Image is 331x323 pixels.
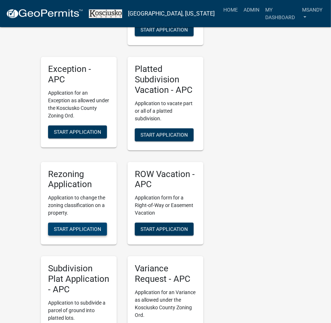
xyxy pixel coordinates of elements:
[299,3,325,24] a: msandy
[54,129,101,134] span: Start Application
[48,263,109,294] h5: Subdivision Plat Application - APC
[135,263,196,284] h5: Variance Request - APC
[135,100,196,122] p: Application to vacate part or all of a platted subdivision.
[54,226,101,232] span: Start Application
[48,194,109,217] p: Application to change the zoning classification on a property.
[220,3,241,17] a: Home
[48,299,109,322] p: Application to subdivide a parcel of ground into platted lots.
[135,289,196,319] p: Application for an Variance as allowed under the Kosciusko County Zoning Ord.
[135,128,194,141] button: Start Application
[128,8,215,20] a: [GEOGRAPHIC_DATA], [US_STATE]
[135,23,194,36] button: Start Application
[141,132,188,137] span: Start Application
[48,169,109,190] h5: Rezoning Application
[135,169,196,190] h5: ROW Vacation - APC
[141,226,188,232] span: Start Application
[141,27,188,33] span: Start Application
[48,64,109,85] h5: Exception - APC
[241,3,262,17] a: Admin
[48,89,109,120] p: Application for an Exception as allowed under the Kosciusko County Zoning Ord.
[48,125,107,138] button: Start Application
[48,223,107,236] button: Start Application
[135,194,196,217] p: Application form for a Right-of-Way or Easement Vacation
[262,3,299,24] a: My Dashboard
[89,9,122,18] img: Kosciusko County, Indiana
[135,64,196,95] h5: Platted Subdivision Vacation - APC
[135,223,194,236] button: Start Application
